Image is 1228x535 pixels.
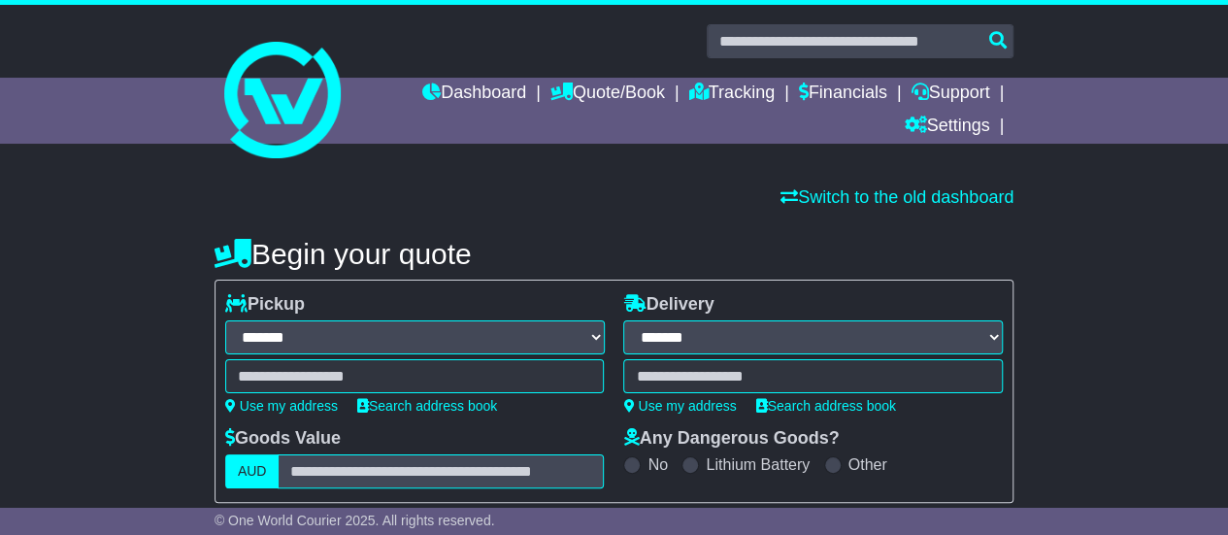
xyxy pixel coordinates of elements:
[756,398,896,414] a: Search address book
[848,455,887,474] label: Other
[799,78,887,111] a: Financials
[706,455,810,474] label: Lithium Battery
[623,428,839,450] label: Any Dangerous Goods?
[215,513,495,528] span: © One World Courier 2025. All rights reserved.
[911,78,989,111] a: Support
[647,455,667,474] label: No
[550,78,665,111] a: Quote/Book
[215,238,1013,270] h4: Begin your quote
[357,398,497,414] a: Search address book
[225,294,305,316] label: Pickup
[225,428,341,450] label: Goods Value
[904,111,989,144] a: Settings
[422,78,526,111] a: Dashboard
[225,454,280,488] label: AUD
[623,398,736,414] a: Use my address
[780,187,1013,207] a: Switch to the old dashboard
[623,294,714,316] label: Delivery
[225,398,338,414] a: Use my address
[689,78,775,111] a: Tracking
